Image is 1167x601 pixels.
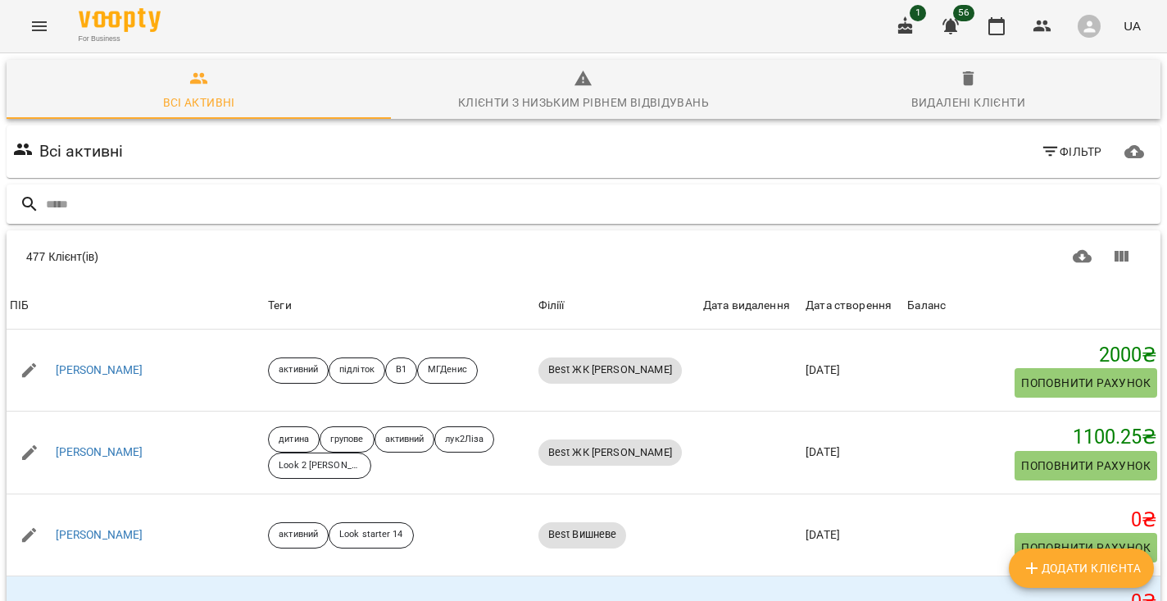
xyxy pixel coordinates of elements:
div: Sort [10,296,29,316]
div: Table Toolbar [7,230,1160,283]
h5: 0 ₴ [907,508,1157,533]
span: 1 [910,5,926,21]
span: UA [1124,17,1141,34]
div: Дата створення [806,296,892,316]
span: For Business [79,34,161,44]
div: Look starter 14 [329,522,414,549]
h5: 2000 ₴ [907,343,1157,368]
button: Menu [20,7,59,46]
div: дитина [268,426,320,453]
p: Look starter 14 [339,528,403,542]
p: В1 [396,363,406,377]
div: активний [375,426,435,453]
div: Sort [806,296,892,316]
p: підліток [339,363,375,377]
span: 56 [953,5,974,21]
div: В1 [385,357,417,384]
span: Баланс [907,296,1157,316]
p: активний [279,363,318,377]
div: МГДенис [417,357,478,384]
h6: Всі активні [39,139,124,164]
div: ПІБ [10,296,29,316]
div: активний [268,357,329,384]
h5: 1100.25 ₴ [907,425,1157,450]
p: активний [385,433,425,447]
span: Дата видалення [703,296,799,316]
button: UA [1117,11,1147,41]
span: ПІБ [10,296,261,316]
div: групове [320,426,375,453]
span: Best Вишневе [538,527,627,542]
div: Філіїї [538,296,697,316]
td: [DATE] [802,330,904,412]
span: Поповнити рахунок [1021,456,1151,476]
button: Додати клієнта [1009,549,1154,588]
div: Баланс [907,296,946,316]
div: Sort [907,296,946,316]
button: Поповнити рахунок [1015,533,1157,562]
div: Дата видалення [703,296,790,316]
span: Додати клієнта [1022,558,1141,578]
p: групове [330,433,364,447]
span: Дата створення [806,296,901,316]
td: [DATE] [802,494,904,576]
div: підліток [329,357,385,384]
div: Look 2 [PERSON_NAME] [268,453,371,479]
a: [PERSON_NAME] [56,527,143,544]
div: Клієнти з низьким рівнем відвідувань [458,93,709,112]
button: Показати колонки [1101,237,1141,276]
span: Best ЖК [PERSON_NAME] [538,362,682,377]
span: Поповнити рахунок [1021,538,1151,558]
button: Завантажити CSV [1063,237,1102,276]
span: Фільтр [1041,142,1102,162]
span: Best ЖК [PERSON_NAME] [538,445,682,460]
p: МГДенис [428,363,467,377]
button: Поповнити рахунок [1015,368,1157,398]
td: [DATE] [802,412,904,494]
div: Всі активні [163,93,235,112]
p: лук2Ліза [445,433,484,447]
span: Поповнити рахунок [1021,373,1151,393]
div: лук2Ліза [434,426,494,453]
p: дитина [279,433,309,447]
div: Теги [268,296,532,316]
a: [PERSON_NAME] [56,444,143,461]
div: активний [268,522,329,549]
button: Фільтр [1034,137,1109,166]
div: 477 Клієнт(ів) [26,248,580,265]
button: Поповнити рахунок [1015,451,1157,480]
p: Look 2 [PERSON_NAME] [279,459,361,473]
img: Voopty Logo [79,8,161,32]
a: [PERSON_NAME] [56,362,143,379]
p: активний [279,528,318,542]
div: Видалені клієнти [911,93,1025,112]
